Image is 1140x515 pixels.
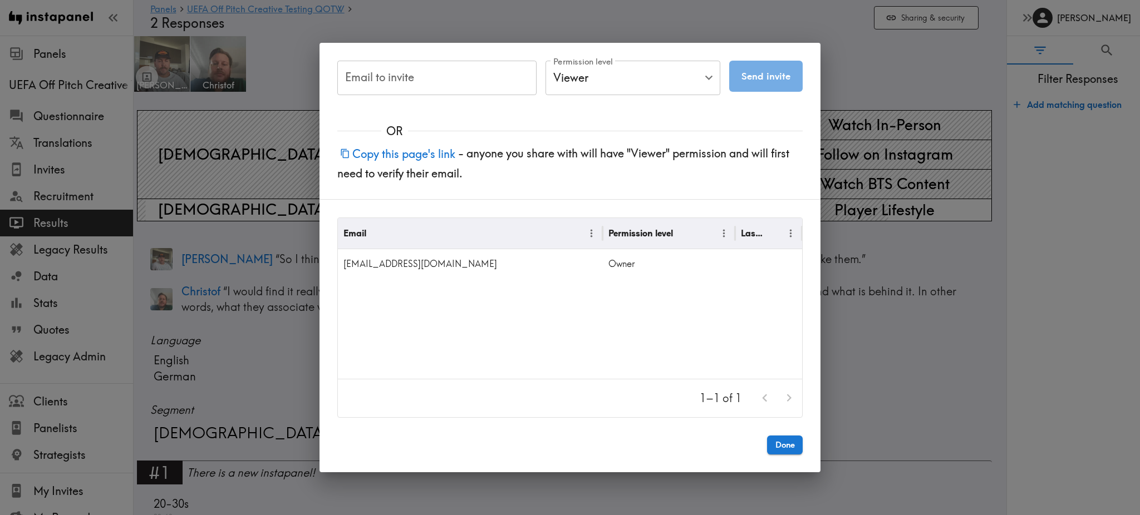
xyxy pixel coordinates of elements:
button: Copy this page's link [337,142,458,166]
button: Send invite [729,61,803,92]
div: Viewer [546,61,720,95]
div: ljung@sidleesport.com [338,249,603,278]
div: Owner [603,249,735,278]
span: OR [381,123,408,139]
button: Sort [367,225,385,242]
div: Last Viewed [741,227,764,239]
div: Permission level [608,227,673,239]
button: Done [767,435,803,454]
button: Menu [583,225,600,242]
div: Email [343,227,366,239]
button: Sort [674,225,691,242]
button: Menu [782,225,799,242]
p: 1–1 of 1 [700,390,741,406]
button: Menu [715,225,733,242]
label: Permission level [553,56,613,68]
button: Sort [765,225,783,242]
div: - anyone you share with will have "Viewer" permission and will first need to verify their email. [320,139,820,199]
